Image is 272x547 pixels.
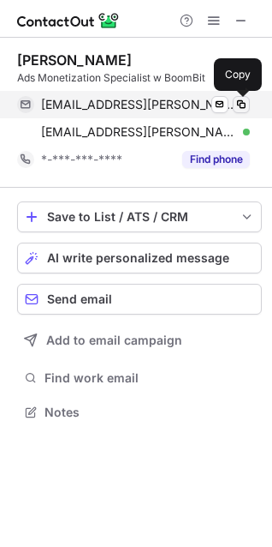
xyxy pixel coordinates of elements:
[41,97,237,112] span: [EMAIL_ADDRESS][PERSON_NAME][DOMAIN_NAME]
[17,366,262,390] button: Find work email
[17,70,262,86] div: Ads Monetization Specialist w BoomBit
[47,210,232,224] div: Save to List / ATS / CRM
[41,124,237,140] span: [EMAIL_ADDRESS][PERSON_NAME][DOMAIN_NAME]
[182,151,250,168] button: Reveal Button
[17,325,262,356] button: Add to email campaign
[46,334,182,347] span: Add to email campaign
[47,292,112,306] span: Send email
[17,201,262,232] button: save-profile-one-click
[17,243,262,273] button: AI write personalized message
[17,51,132,69] div: [PERSON_NAME]
[47,251,229,265] span: AI write personalized message
[17,10,120,31] img: ContactOut v5.3.10
[44,370,255,386] span: Find work email
[44,405,255,420] span: Notes
[17,400,262,424] button: Notes
[17,284,262,315] button: Send email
